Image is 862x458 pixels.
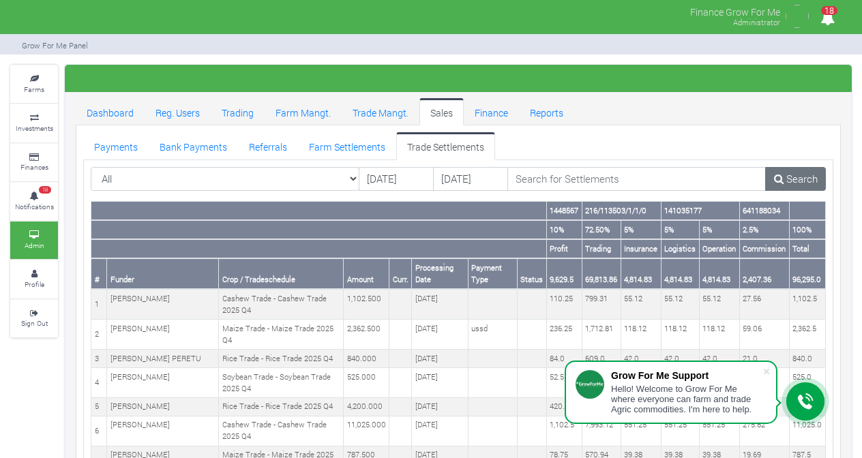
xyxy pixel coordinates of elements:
[699,289,739,319] td: 55.12
[546,202,582,220] th: 1448567
[611,370,762,381] div: Grow For Me Support
[661,220,699,239] th: 5%
[10,65,58,103] a: Farms
[145,98,211,125] a: Reg. Users
[344,289,389,319] td: 1,102.500
[211,98,265,125] a: Trading
[739,320,789,350] td: 59.06
[219,320,344,350] td: Maize Trade - Maize Trade 2025 Q4
[91,397,107,416] td: 5
[91,368,107,398] td: 4
[344,397,389,416] td: 4,200.000
[739,258,789,289] th: 2,407.36
[582,220,621,239] th: 72.50%
[468,320,517,350] td: ussd
[21,3,28,30] img: growforme image
[546,416,582,446] td: 1,102.5
[784,3,811,30] img: growforme image
[39,186,51,194] span: 18
[699,239,739,258] th: Operation
[621,416,661,446] td: 551.25
[464,98,519,125] a: Finance
[789,220,825,239] th: 100%
[661,289,699,319] td: 55.12
[412,368,468,398] td: [DATE]
[468,258,517,289] th: Payment Type
[344,416,389,446] td: 11,025.000
[10,260,58,298] a: Profile
[20,162,48,172] small: Finances
[298,132,396,159] a: Farm Settlements
[621,258,661,289] th: 4,814.83
[765,167,826,192] a: Search
[661,202,739,220] th: 141035177
[412,258,468,289] th: Processing Date
[582,258,621,289] th: 69,813.86
[107,258,219,289] th: Funder
[149,132,238,159] a: Bank Payments
[546,220,582,239] th: 10%
[789,320,825,350] td: 2,362.5
[699,350,739,368] td: 42.0
[621,289,661,319] td: 55.12
[359,167,434,192] input: DD/MM/YYYY
[582,416,621,446] td: 7,993.12
[661,239,699,258] th: Logistics
[699,416,739,446] td: 551.25
[507,167,767,192] input: Search for Settlements
[733,17,780,27] small: Administrator
[582,350,621,368] td: 609.0
[546,289,582,319] td: 110.25
[621,350,661,368] td: 42.0
[107,416,219,446] td: [PERSON_NAME]
[396,132,495,159] a: Trade Settlements
[16,123,53,133] small: Investments
[582,202,661,220] th: 216/113503/1/1/0
[219,258,344,289] th: Crop / Tradeschedule
[789,289,825,319] td: 1,102.5
[107,289,219,319] td: [PERSON_NAME]
[519,98,574,125] a: Reports
[789,350,825,368] td: 840.0
[219,397,344,416] td: Rice Trade - Rice Trade 2025 Q4
[546,368,582,398] td: 52.5
[10,183,58,220] a: 18 Notifications
[611,384,762,414] div: Hello! Welcome to Grow For Me where everyone can farm and trade Agric commodities. I'm here to help.
[10,300,58,337] a: Sign Out
[21,318,48,328] small: Sign Out
[699,220,739,239] th: 5%
[582,239,621,258] th: Trading
[91,289,107,319] td: 1
[690,3,780,19] p: Finance Grow For Me
[739,239,789,258] th: Commission
[546,397,582,416] td: 420.0
[621,239,661,258] th: Insurance
[265,98,342,125] a: Farm Mangt.
[91,258,107,289] th: #
[412,350,468,368] td: [DATE]
[107,397,219,416] td: [PERSON_NAME]
[433,167,508,192] input: DD/MM/YYYY
[412,397,468,416] td: [DATE]
[546,320,582,350] td: 236.25
[107,350,219,368] td: [PERSON_NAME] PERETU
[219,416,344,446] td: Cashew Trade - Cashew Trade 2025 Q4
[821,6,837,15] span: 18
[412,320,468,350] td: [DATE]
[91,320,107,350] td: 2
[739,289,789,319] td: 27.56
[344,368,389,398] td: 525.000
[91,350,107,368] td: 3
[621,320,661,350] td: 118.12
[517,258,546,289] th: Status
[24,85,44,94] small: Farms
[342,98,419,125] a: Trade Mangt.
[739,202,789,220] th: 641188034
[739,350,789,368] td: 21.0
[219,289,344,319] td: Cashew Trade - Cashew Trade 2025 Q4
[107,368,219,398] td: [PERSON_NAME]
[582,320,621,350] td: 1,712.81
[739,416,789,446] td: 275.62
[25,241,44,250] small: Admin
[814,3,841,33] i: Notifications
